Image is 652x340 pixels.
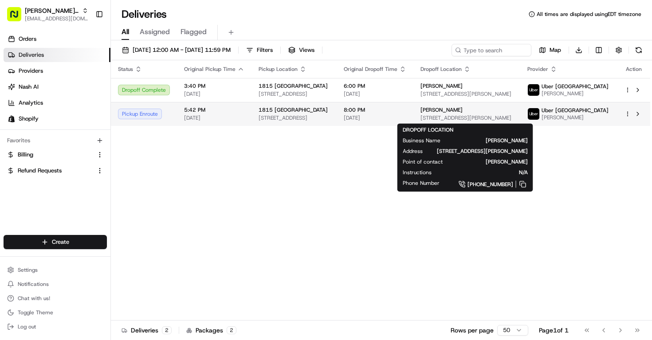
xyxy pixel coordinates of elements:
span: Shopify [19,115,39,123]
a: Providers [4,64,110,78]
span: [PERSON_NAME] [457,158,528,165]
span: Address [403,148,423,155]
span: [DATE] [344,90,406,98]
span: 5:42 PM [184,106,244,113]
span: Log out [18,323,36,330]
img: uber-new-logo.jpeg [528,84,539,96]
span: Map [550,46,561,54]
span: Refund Requests [18,167,62,175]
span: [DATE] [79,161,97,168]
span: Views [299,46,314,54]
div: 📗 [9,199,16,206]
button: Refresh [632,44,645,56]
span: Pylon [88,220,107,227]
span: Toggle Theme [18,309,53,316]
span: Knowledge Base [18,198,68,207]
div: Favorites [4,133,107,148]
a: Deliveries [4,48,110,62]
span: [DATE] [184,114,244,121]
span: [STREET_ADDRESS][PERSON_NAME] [420,90,513,98]
span: [DATE] [79,137,97,145]
a: Analytics [4,96,110,110]
span: [STREET_ADDRESS] [259,114,330,121]
img: uber-new-logo.jpeg [528,108,539,120]
span: Dropoff Location [420,66,462,73]
span: [STREET_ADDRESS][PERSON_NAME] [420,114,513,121]
span: Status [118,66,133,73]
button: Create [4,235,107,249]
img: 1736555255976-a54dd68f-1ca7-489b-9aae-adbdc363a1c4 [18,138,25,145]
span: Business Name [403,137,440,144]
div: Action [625,66,643,73]
span: All times are displayed using EDT timezone [537,11,641,18]
a: [PHONE_NUMBER] [454,180,528,189]
span: 1815 [GEOGRAPHIC_DATA] [259,82,328,90]
div: 2 [227,326,236,334]
span: All [122,27,129,37]
span: [EMAIL_ADDRESS][DOMAIN_NAME] [25,15,88,22]
span: Chat with us! [18,295,50,302]
button: Settings [4,264,107,276]
span: • [74,137,77,145]
span: Uber [GEOGRAPHIC_DATA] [542,107,609,114]
span: Uber [GEOGRAPHIC_DATA] [542,83,609,90]
span: DROPOFF LOCATION [403,126,453,133]
span: Create [52,238,69,246]
span: Notifications [18,281,49,288]
span: Assigned [140,27,170,37]
img: 1736555255976-a54dd68f-1ca7-489b-9aae-adbdc363a1c4 [18,162,25,169]
div: 💻 [75,199,82,206]
span: 6:00 PM [344,82,406,90]
button: [PERSON_NAME] MTL[EMAIL_ADDRESS][DOMAIN_NAME] [4,4,92,25]
button: See all [137,113,161,124]
span: [DATE] [344,114,406,121]
span: Providers [19,67,43,75]
button: Notifications [4,278,107,290]
a: 📗Knowledge Base [5,195,71,211]
h1: Deliveries [122,7,167,21]
button: Refund Requests [4,164,107,178]
span: API Documentation [84,198,142,207]
a: Orders [4,32,110,46]
a: Shopify [4,112,110,126]
span: [STREET_ADDRESS][PERSON_NAME] [437,148,528,155]
a: Billing [7,151,93,159]
div: Start new chat [40,85,145,94]
div: Page 1 of 1 [539,326,569,335]
div: Packages [186,326,236,335]
button: Start new chat [151,87,161,98]
img: 9188753566659_6852d8bf1fb38e338040_72.png [19,85,35,101]
span: Phone Number [403,180,440,187]
span: [DATE] 12:00 AM - [DATE] 11:59 PM [133,46,231,54]
span: Orders [19,35,36,43]
span: Settings [18,266,38,274]
p: Welcome 👋 [9,35,161,50]
span: Flagged [181,27,207,37]
div: We're available if you need us! [40,94,122,101]
input: Type to search [452,44,531,56]
span: • [74,161,77,168]
button: Views [284,44,318,56]
span: Filters [257,46,273,54]
span: Original Pickup Time [184,66,236,73]
button: Log out [4,320,107,333]
p: Rows per page [451,326,494,335]
div: Past conversations [9,115,57,122]
button: Filters [242,44,277,56]
img: Masood Aslam [9,153,23,167]
span: 3:40 PM [184,82,244,90]
span: Billing [18,151,33,159]
span: [PERSON_NAME] [27,137,72,145]
img: Shopify logo [8,115,15,122]
button: [PERSON_NAME] MTL [25,6,79,15]
span: Analytics [19,99,43,107]
button: Chat with us! [4,292,107,305]
div: Deliveries [122,326,172,335]
button: Toggle Theme [4,306,107,319]
span: Nash AI [19,83,39,91]
a: Refund Requests [7,167,93,175]
img: Nash [9,9,27,27]
div: 2 [162,326,172,334]
span: [STREET_ADDRESS] [259,90,330,98]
